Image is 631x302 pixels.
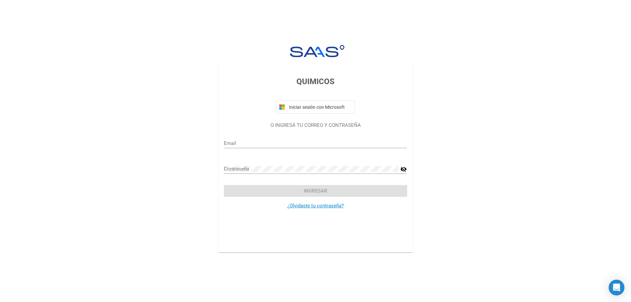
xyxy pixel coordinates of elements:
button: Ingresar [224,185,407,197]
a: ¿Olvidaste tu contraseña? [287,203,344,209]
h3: QUIMICOS [224,76,407,87]
span: Iniciar sesión con Microsoft [288,105,352,110]
p: O INGRESÁ TU CORREO Y CONTRASEÑA [224,122,407,129]
span: Ingresar [304,188,327,194]
div: Open Intercom Messenger [609,280,624,295]
button: Iniciar sesión con Microsoft [276,101,355,114]
mat-icon: visibility_off [400,165,407,173]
